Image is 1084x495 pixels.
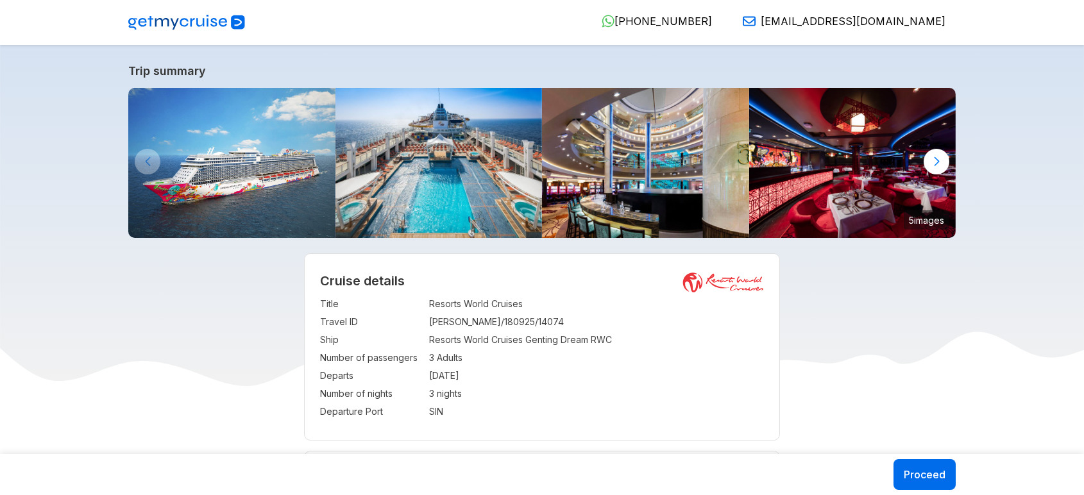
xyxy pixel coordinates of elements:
[128,64,956,78] a: Trip summary
[429,403,765,421] td: SIN
[423,385,429,403] td: :
[602,15,614,28] img: WhatsApp
[423,331,429,349] td: :
[423,295,429,313] td: :
[761,15,945,28] span: [EMAIL_ADDRESS][DOMAIN_NAME]
[429,295,765,313] td: Resorts World Cruises
[423,403,429,421] td: :
[423,367,429,385] td: :
[904,210,949,230] small: 5 images
[429,331,765,349] td: Resorts World Cruises Genting Dream RWC
[733,15,945,28] a: [EMAIL_ADDRESS][DOMAIN_NAME]
[743,15,756,28] img: Email
[320,385,423,403] td: Number of nights
[429,385,765,403] td: 3 nights
[320,367,423,385] td: Departs
[429,313,765,331] td: [PERSON_NAME]/180925/14074
[423,349,429,367] td: :
[320,313,423,331] td: Travel ID
[320,331,423,349] td: Ship
[320,295,423,313] td: Title
[423,313,429,331] td: :
[320,273,765,289] h2: Cruise details
[128,88,335,238] img: GentingDreambyResortsWorldCruises-KlookIndia.jpg
[335,88,543,238] img: Main-Pool-800x533.jpg
[429,367,765,385] td: [DATE]
[542,88,749,238] img: 4.jpg
[614,15,712,28] span: [PHONE_NUMBER]
[749,88,956,238] img: 16.jpg
[429,349,765,367] td: 3 Adults
[320,403,423,421] td: Departure Port
[591,15,712,28] a: [PHONE_NUMBER]
[893,459,956,490] button: Proceed
[320,349,423,367] td: Number of passengers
